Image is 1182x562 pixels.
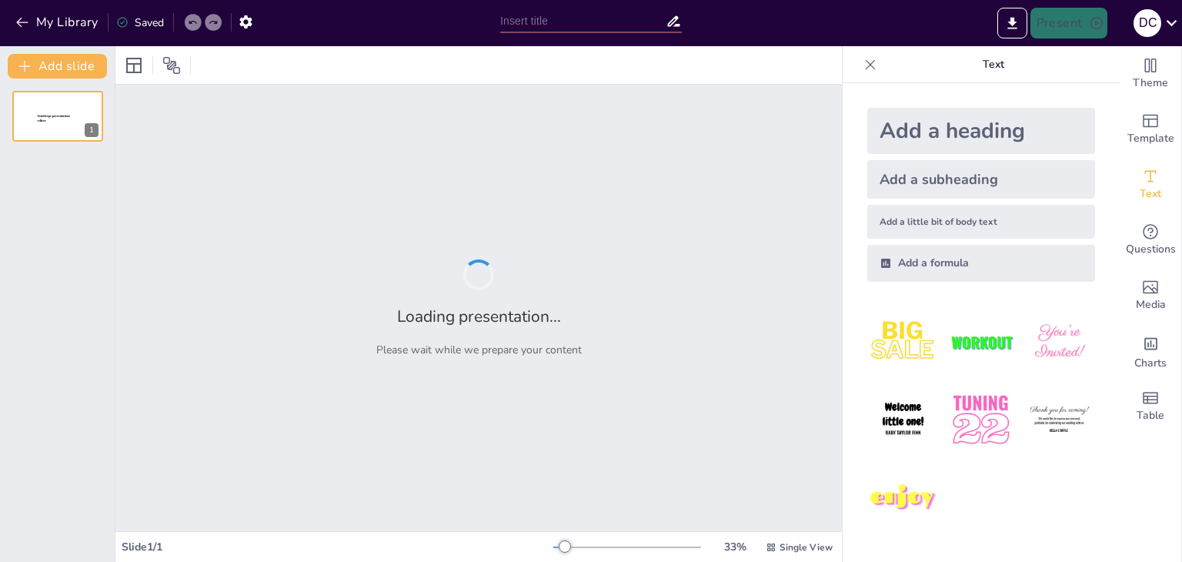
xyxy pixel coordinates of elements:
div: 33 % [716,540,753,554]
div: Add images, graphics, shapes or video [1120,268,1181,323]
div: D C [1134,9,1161,37]
p: Please wait while we prepare your content [376,343,582,357]
div: Add text boxes [1120,157,1181,212]
h2: Loading presentation... [397,306,561,327]
img: 2.jpeg [945,306,1017,378]
div: Add charts and graphs [1120,323,1181,379]
span: Text [1140,186,1161,202]
button: Export to PowerPoint [997,8,1027,38]
input: Insert title [500,10,666,32]
span: Template [1127,130,1174,147]
span: Theme [1133,75,1168,92]
div: Add a subheading [867,160,1095,199]
span: Questions [1126,241,1176,258]
div: Add a little bit of body text [867,205,1095,239]
img: 5.jpeg [945,384,1017,456]
div: Change the overall theme [1120,46,1181,102]
span: Single View [780,541,833,554]
span: Media [1136,296,1166,313]
span: Table [1137,407,1164,424]
div: Add a table [1120,379,1181,434]
div: Saved [116,15,164,30]
div: Add a formula [867,245,1095,282]
div: Slide 1 / 1 [122,540,553,554]
div: Add a heading [867,108,1095,154]
button: Add slide [8,54,107,79]
span: Sendsteps presentation editor [38,115,70,123]
div: 1 [85,123,98,137]
div: Add ready made slides [1120,102,1181,157]
p: Text [883,46,1104,83]
img: 6.jpeg [1023,384,1095,456]
div: Layout [122,53,146,78]
span: Charts [1134,355,1167,372]
img: 3.jpeg [1023,306,1095,378]
img: 4.jpeg [867,384,939,456]
img: 7.jpeg [867,463,939,534]
span: Position [162,56,181,75]
button: D C [1134,8,1161,38]
div: 1 [12,91,103,142]
button: My Library [12,10,105,35]
img: 1.jpeg [867,306,939,378]
div: Get real-time input from your audience [1120,212,1181,268]
button: Present [1030,8,1107,38]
